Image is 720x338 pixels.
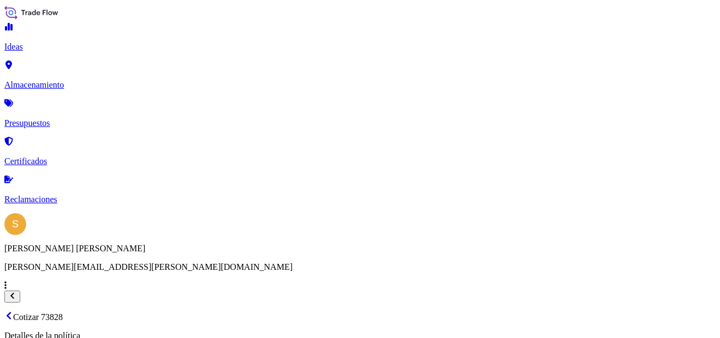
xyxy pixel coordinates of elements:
[4,176,716,204] a: Reclamaciones
[4,100,716,128] a: Presupuestos
[4,80,716,90] p: Almacenamiento
[4,42,716,52] p: Ideas
[4,23,716,52] a: Ideas
[4,244,716,253] p: [PERSON_NAME] [PERSON_NAME]
[4,138,716,166] a: Certificados
[4,62,716,90] a: Almacenamiento
[13,312,63,322] font: Cotizar 73828
[4,156,716,166] p: Certificados
[4,195,716,204] p: Reclamaciones
[12,219,19,230] span: S
[4,118,716,128] p: Presupuestos
[4,262,716,272] p: [PERSON_NAME][EMAIL_ADDRESS][PERSON_NAME][DOMAIN_NAME]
